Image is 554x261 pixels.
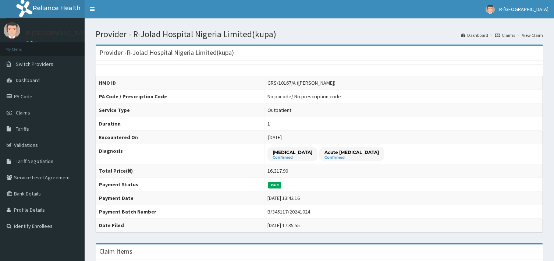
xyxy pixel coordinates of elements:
[96,178,264,191] th: Payment Status
[268,182,281,188] span: Paid
[96,117,264,131] th: Duration
[96,103,264,117] th: Service Type
[16,77,40,84] span: Dashboard
[273,149,312,155] p: [MEDICAL_DATA]
[99,49,234,56] h3: Provider - R-Jolad Hospital Nigeria Limited(kupa)
[96,29,543,39] h1: Provider - R-Jolad Hospital Nigeria Limited(kupa)
[16,126,29,132] span: Tariffs
[499,6,548,13] span: R-[GEOGRAPHIC_DATA]
[267,106,291,114] div: Outpatient
[267,79,335,87] div: GRS/10167/A ([PERSON_NAME])
[96,131,264,144] th: Encountered On
[268,134,282,141] span: [DATE]
[96,219,264,232] th: Date Filed
[273,156,312,159] small: Confirmed
[96,76,264,90] th: HMO ID
[4,22,20,39] img: User Image
[16,109,30,116] span: Claims
[96,205,264,219] th: Payment Batch Number
[522,32,543,38] a: View Claim
[267,194,300,202] div: [DATE] 13:42:16
[267,208,310,215] div: B/345117/20241024
[267,167,288,174] div: 16,317.90
[495,32,515,38] a: Claims
[96,164,264,178] th: Total Price(₦)
[267,120,270,127] div: 1
[267,222,300,229] div: [DATE] 17:35:55
[324,149,379,155] p: Acute [MEDICAL_DATA]
[461,32,488,38] a: Dashboard
[267,93,341,100] div: No pacode / No prescription code
[96,90,264,103] th: PA Code / Prescription Code
[96,191,264,205] th: Payment Date
[324,156,379,159] small: Confirmed
[26,40,43,45] a: Online
[99,248,132,255] h3: Claim Items
[486,5,495,14] img: User Image
[16,158,53,165] span: Tariff Negotiation
[96,144,264,164] th: Diagnosis
[16,61,53,67] span: Switch Providers
[26,30,92,36] p: R-[GEOGRAPHIC_DATA]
